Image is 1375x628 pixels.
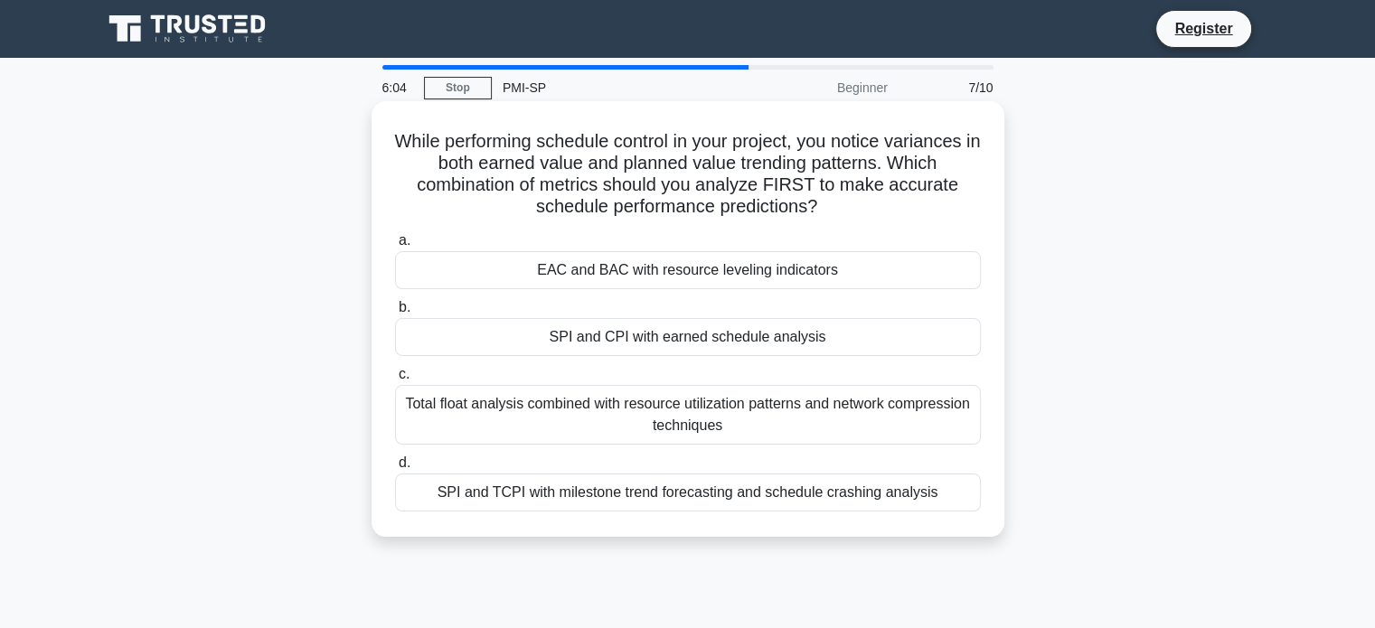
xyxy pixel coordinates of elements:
span: a. [399,232,410,248]
h5: While performing schedule control in your project, you notice variances in both earned value and ... [393,130,983,219]
div: 7/10 [899,70,1004,106]
a: Register [1163,17,1243,40]
a: Stop [424,77,492,99]
span: b. [399,299,410,314]
div: SPI and CPI with earned schedule analysis [395,318,981,356]
div: PMI-SP [492,70,740,106]
div: Beginner [740,70,899,106]
div: EAC and BAC with resource leveling indicators [395,251,981,289]
div: Total float analysis combined with resource utilization patterns and network compression techniques [395,385,981,445]
div: 6:04 [372,70,424,106]
span: c. [399,366,410,381]
span: d. [399,455,410,470]
div: SPI and TCPI with milestone trend forecasting and schedule crashing analysis [395,473,981,511]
